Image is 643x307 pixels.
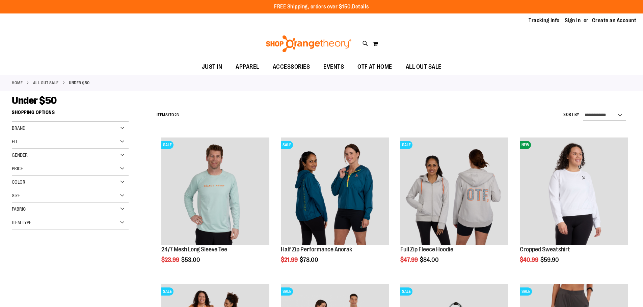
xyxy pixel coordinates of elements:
span: $53.00 [181,256,201,263]
a: Front facing view of Cropped SweatshirtNEW [520,137,628,246]
span: $21.99 [281,256,299,263]
a: Details [352,4,369,10]
span: Size [12,193,20,198]
a: Create an Account [592,17,637,24]
span: OTF AT HOME [357,59,392,74]
span: Color [12,179,25,185]
img: Half Zip Performance Anorak [281,137,389,245]
span: ALL OUT SALE [406,59,441,74]
div: product [397,134,512,280]
a: Tracking Info [529,17,560,24]
img: Front facing view of Cropped Sweatshirt [520,137,628,245]
span: SALE [281,287,293,296]
span: SALE [400,141,412,149]
span: JUST IN [202,59,222,74]
span: 23 [175,113,179,117]
span: NEW [520,141,531,149]
span: $40.99 [520,256,539,263]
span: EVENTS [323,59,344,74]
div: product [516,134,631,280]
a: Full Zip Fleece Hoodie [400,246,453,253]
span: Gender [12,152,28,158]
div: product [277,134,392,280]
a: Main Image of 1457095SALE [161,137,269,246]
span: $23.99 [161,256,180,263]
a: Cropped Sweatshirt [520,246,570,253]
span: Fabric [12,206,26,212]
a: Half Zip Performance Anorak [281,246,352,253]
span: $47.99 [400,256,419,263]
p: FREE Shipping, orders over $150. [274,3,369,11]
a: 24/7 Mesh Long Sleeve Tee [161,246,227,253]
strong: Shopping Options [12,106,129,122]
span: ACCESSORIES [273,59,310,74]
span: SALE [161,141,173,149]
strong: Under $50 [69,80,90,86]
img: Main Image of 1457095 [161,137,269,245]
div: product [158,134,273,280]
a: Sign In [565,17,581,24]
span: $59.90 [540,256,560,263]
a: Main Image of 1457091SALE [400,137,508,246]
span: Item Type [12,220,31,225]
a: Home [12,80,23,86]
label: Sort By [563,112,580,118]
span: Brand [12,125,25,131]
span: SALE [281,141,293,149]
span: APPAREL [236,59,259,74]
span: Under $50 [12,95,57,106]
a: Half Zip Performance AnorakSALE [281,137,389,246]
span: SALE [400,287,412,296]
span: SALE [161,287,173,296]
span: SALE [520,287,532,296]
span: $78.00 [300,256,319,263]
span: Price [12,166,23,171]
img: Main Image of 1457091 [400,137,508,245]
img: Shop Orangetheory [265,35,352,52]
a: ALL OUT SALE [33,80,59,86]
span: $84.00 [420,256,440,263]
span: 1 [168,113,169,117]
h2: Items to [157,110,179,120]
span: Fit [12,139,18,144]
